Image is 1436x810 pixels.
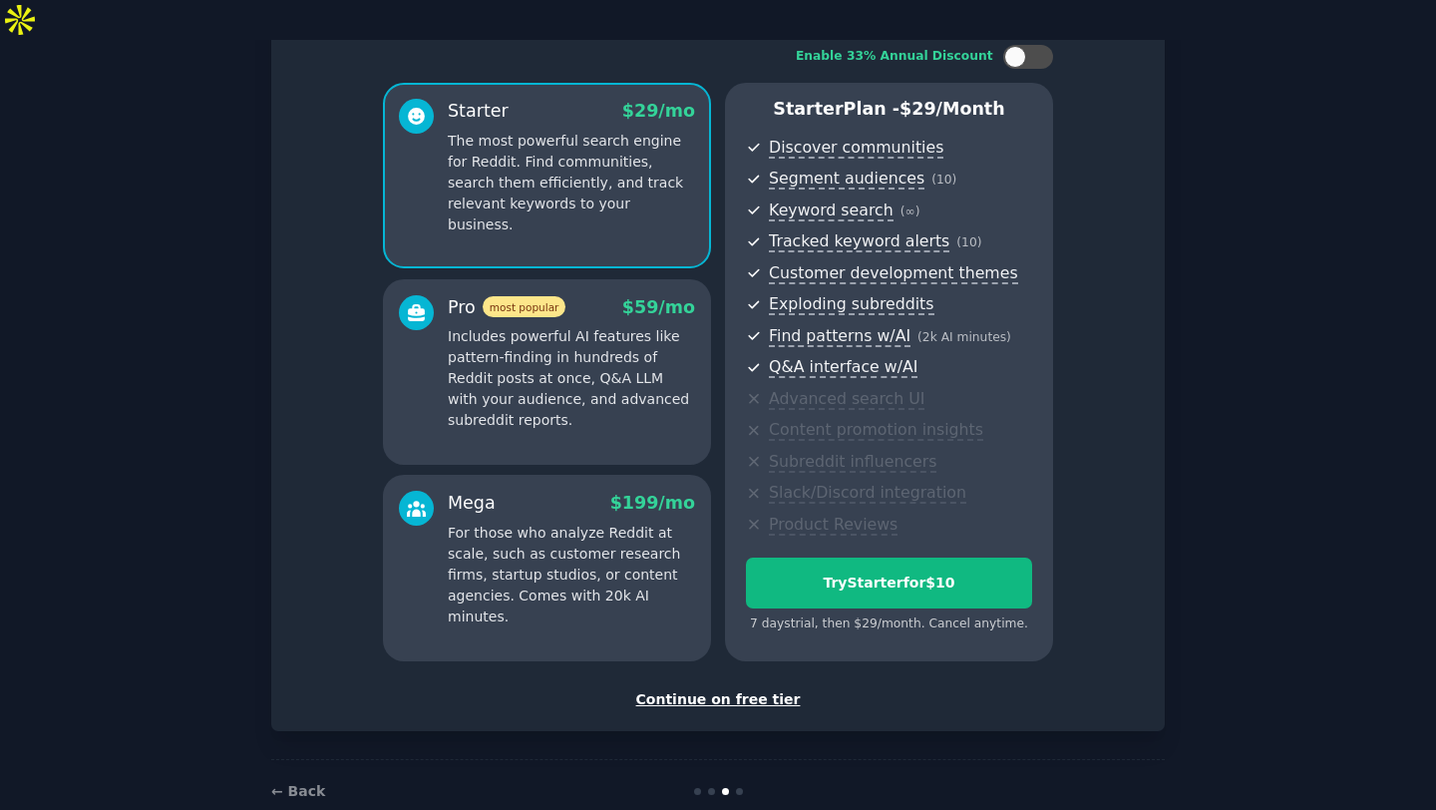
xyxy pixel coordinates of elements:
[448,326,695,431] p: Includes powerful AI features like pattern-finding in hundreds of Reddit posts at once, Q&A LLM w...
[769,201,894,221] span: Keyword search
[931,173,956,187] span: ( 10 )
[769,452,936,473] span: Subreddit influencers
[271,783,325,799] a: ← Back
[448,295,565,320] div: Pro
[746,615,1032,633] div: 7 days trial, then $ 29 /month . Cancel anytime.
[769,169,924,190] span: Segment audiences
[448,523,695,627] p: For those who analyze Reddit at scale, such as customer research firms, startup studios, or conte...
[769,389,924,410] span: Advanced search UI
[796,48,993,66] div: Enable 33% Annual Discount
[900,204,920,218] span: ( ∞ )
[769,420,983,441] span: Content promotion insights
[483,296,566,317] span: most popular
[747,573,1031,594] div: Try Starter for $10
[622,297,695,317] span: $ 59 /mo
[448,99,509,124] div: Starter
[610,493,695,513] span: $ 199 /mo
[769,357,917,378] span: Q&A interface w/AI
[746,97,1032,122] p: Starter Plan -
[448,131,695,235] p: The most powerful search engine for Reddit. Find communities, search them efficiently, and track ...
[899,99,1005,119] span: $ 29 /month
[448,491,496,516] div: Mega
[769,231,949,252] span: Tracked keyword alerts
[769,515,897,536] span: Product Reviews
[746,558,1032,608] button: TryStarterfor$10
[769,326,910,347] span: Find patterns w/AI
[622,101,695,121] span: $ 29 /mo
[292,689,1144,710] div: Continue on free tier
[956,235,981,249] span: ( 10 )
[769,138,943,159] span: Discover communities
[917,330,1011,344] span: ( 2k AI minutes )
[769,263,1018,284] span: Customer development themes
[769,294,933,315] span: Exploding subreddits
[769,483,966,504] span: Slack/Discord integration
